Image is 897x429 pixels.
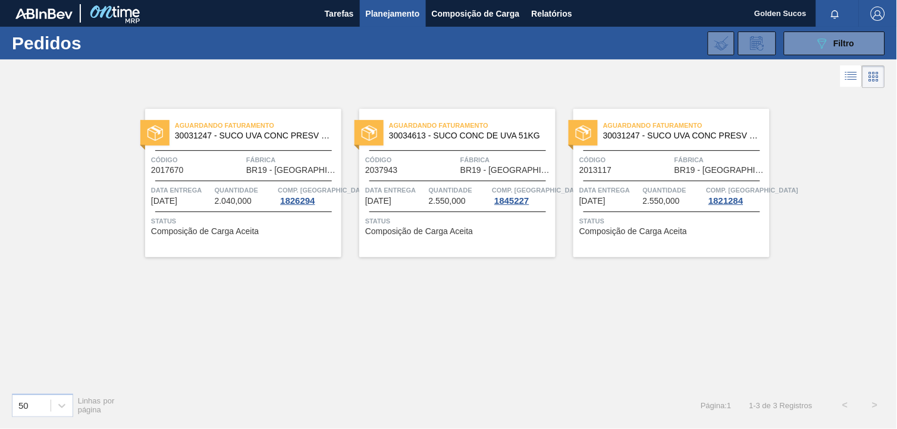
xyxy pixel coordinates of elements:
span: Aguardando Faturamento [389,119,556,131]
span: Status [151,215,338,227]
span: Fábrica [675,154,767,166]
div: 1826294 [278,196,317,206]
span: Composição de Carga Aceita [579,227,687,236]
span: Código [365,154,457,166]
span: Código [151,154,243,166]
div: Importar Negociações dos Pedidos [708,31,735,55]
span: BR19 - Nova Rio [246,166,338,175]
button: < [830,390,860,420]
span: 05/09/2025 [151,197,177,206]
span: Data Entrega [365,184,426,196]
span: 2013117 [579,166,612,175]
span: 2037943 [365,166,398,175]
span: 1 - 3 de 3 Registros [749,401,813,410]
span: Status [365,215,553,227]
a: statusAguardando Faturamento30031247 - SUCO UVA CONC PRESV 255KGCódigo2017670FábricaBR19 - [GEOGR... [127,109,341,257]
div: Visão em Lista [840,65,862,88]
a: statusAguardando Faturamento30031247 - SUCO UVA CONC PRESV 255KGCódigo2013117FábricaBR19 - [GEOGR... [556,109,770,257]
span: BR19 - Nova Rio [460,166,553,175]
h1: Pedidos [12,36,182,50]
span: 2017670 [151,166,184,175]
div: Visão em Cards [862,65,885,88]
span: Comp. Carga [492,184,584,196]
span: Relatórios [532,7,572,21]
span: 2.040,000 [215,197,252,206]
span: Composição de Carga Aceita [365,227,473,236]
button: Notificações [816,5,854,22]
span: Planejamento [366,7,420,21]
a: statusAguardando Faturamento30034613 - SUCO CONC DE UVA 51KGCódigo2037943FábricaBR19 - [GEOGRAPHI... [341,109,556,257]
span: 10/10/2025 [579,197,606,206]
span: 30034613 - SUCO CONC DE UVA 51KG [389,131,546,140]
span: Comp. Carga [706,184,798,196]
span: Quantidade [215,184,275,196]
a: Comp. [GEOGRAPHIC_DATA]1845227 [492,184,553,206]
button: > [860,390,890,420]
span: Composição de Carga Aceita [151,227,259,236]
span: 2.550,000 [429,197,466,206]
img: status [148,125,163,141]
img: status [362,125,377,141]
span: Linhas por página [78,396,115,414]
span: Código [579,154,672,166]
span: Fábrica [460,154,553,166]
span: 2.550,000 [643,197,680,206]
img: Logout [871,7,885,21]
span: BR19 - Nova Rio [675,166,767,175]
span: Aguardando Faturamento [175,119,341,131]
a: Comp. [GEOGRAPHIC_DATA]1826294 [278,184,338,206]
button: Filtro [784,31,885,55]
span: Composição de Carga [432,7,520,21]
span: Página : 1 [701,401,731,410]
div: 1821284 [706,196,745,206]
img: TNhmsLtSVTkK8tSr43FrP2fwEKptu5GPRR3wAAAABJRU5ErkJggg== [15,8,73,19]
span: Aguardando Faturamento [603,119,770,131]
div: 50 [18,400,29,411]
span: Quantidade [643,184,704,196]
span: Comp. Carga [278,184,370,196]
span: Quantidade [429,184,490,196]
span: Fábrica [246,154,338,166]
span: 30031247 - SUCO UVA CONC PRESV 255KG [603,131,760,140]
div: 1845227 [492,196,531,206]
span: 30031247 - SUCO UVA CONC PRESV 255KG [175,131,332,140]
a: Comp. [GEOGRAPHIC_DATA]1821284 [706,184,767,206]
span: Status [579,215,767,227]
span: Tarefas [325,7,354,21]
img: status [576,125,591,141]
span: 08/10/2025 [365,197,391,206]
span: Data Entrega [151,184,212,196]
span: Data Entrega [579,184,640,196]
div: Solicitação de Revisão de Pedidos [738,31,776,55]
span: Filtro [834,39,855,48]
